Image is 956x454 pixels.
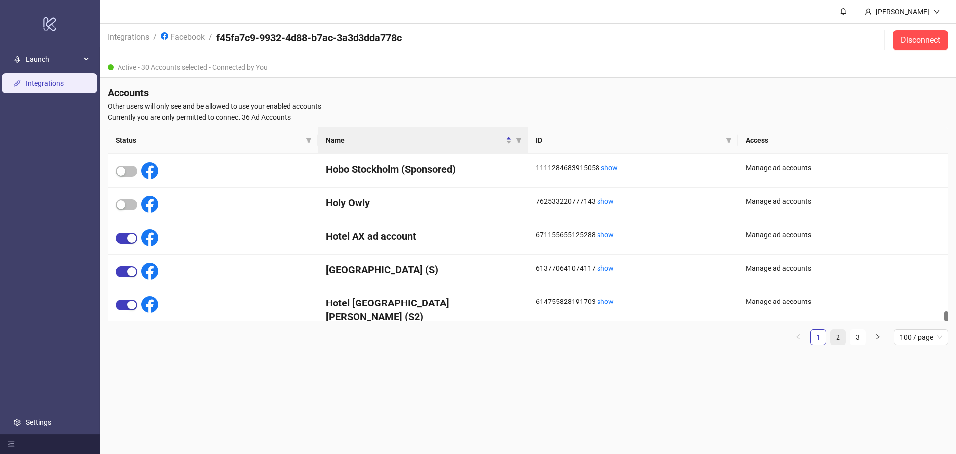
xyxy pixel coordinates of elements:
[597,264,614,272] a: show
[153,31,157,50] li: /
[326,162,520,176] h4: Hobo Stockholm (Sponsored)
[850,330,865,345] a: 3
[108,86,948,100] h4: Accounts
[318,127,528,154] th: Name
[790,329,806,345] li: Previous Page
[865,8,872,15] span: user
[514,133,524,148] span: filter
[811,330,826,345] a: 1
[831,330,845,345] a: 2
[8,441,15,448] span: menu-fold
[326,229,520,243] h4: Hotel AX ad account
[830,329,846,345] li: 2
[746,263,940,274] div: Manage ad accounts
[597,298,614,305] a: show
[810,329,826,345] li: 1
[536,135,722,146] span: ID
[870,329,886,345] li: Next Page
[26,418,51,426] a: Settings
[597,197,614,205] a: show
[516,137,522,143] span: filter
[216,31,402,45] h4: f45fa7c9-9932-4d88-b7ac-3a3d3dda778c
[536,296,730,307] div: 614755828191703
[536,162,730,173] div: 1111284683915058
[326,135,504,146] span: Name
[726,137,732,143] span: filter
[304,133,314,148] span: filter
[795,334,801,340] span: left
[893,30,948,50] button: Disconnect
[746,162,940,173] div: Manage ad accounts
[738,127,948,154] th: Access
[850,329,866,345] li: 3
[26,49,81,69] span: Launch
[875,334,881,340] span: right
[26,79,64,87] a: Integrations
[306,137,312,143] span: filter
[724,133,734,148] span: filter
[790,329,806,345] button: left
[746,229,940,240] div: Manage ad accounts
[326,263,520,277] h4: [GEOGRAPHIC_DATA] (S)
[746,296,940,307] div: Manage ad accounts
[900,330,942,345] span: 100 / page
[326,296,520,324] h4: Hotel [GEOGRAPHIC_DATA][PERSON_NAME] (S2)
[209,31,212,50] li: /
[14,56,21,63] span: rocket
[901,36,940,45] span: Disconnect
[840,8,847,15] span: bell
[746,196,940,207] div: Manage ad accounts
[870,329,886,345] button: right
[108,112,948,123] span: Currently you are only permitted to connect 36 Ad Accounts
[108,101,948,112] span: Other users will only see and be allowed to use your enabled accounts
[536,229,730,240] div: 671155655125288
[326,196,520,210] h4: Holy Owly
[894,329,948,345] div: Page Size
[933,8,940,15] span: down
[597,231,614,239] a: show
[100,57,956,78] div: Active - 30 Accounts selected - Connected by You
[872,6,933,17] div: [PERSON_NAME]
[106,31,151,42] a: Integrations
[601,164,618,172] a: show
[536,263,730,274] div: 613770641074117
[536,196,730,207] div: 762533220777143
[159,31,207,42] a: Facebook
[116,135,302,146] span: Status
